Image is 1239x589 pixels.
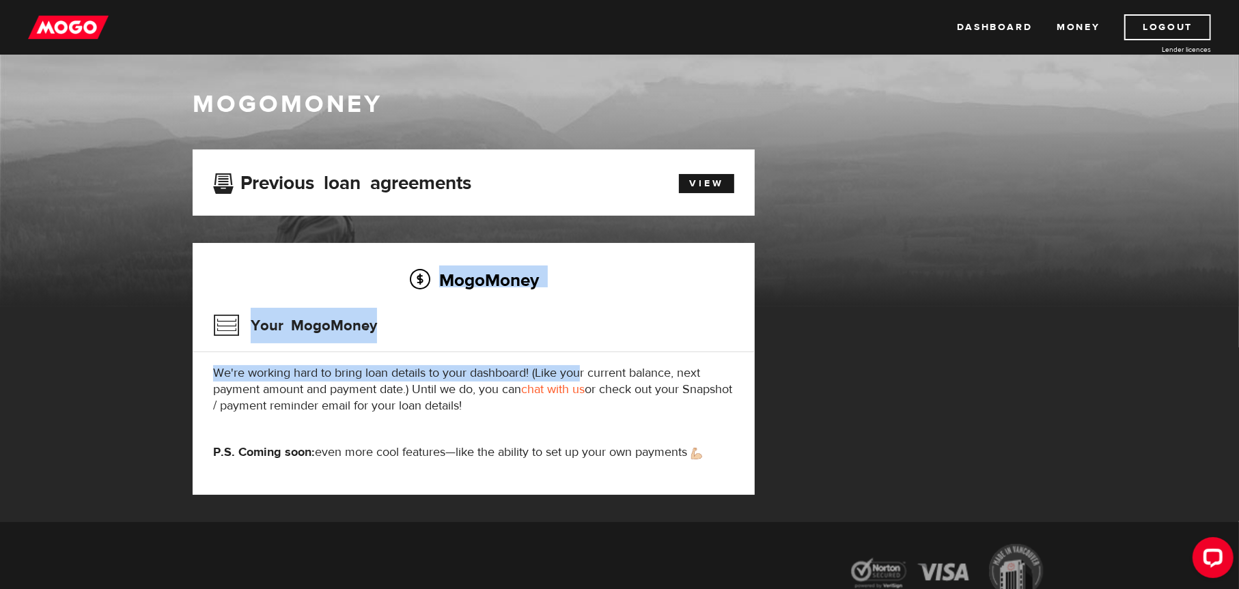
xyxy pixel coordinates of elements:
a: Money [1057,14,1100,40]
a: Lender licences [1109,44,1211,55]
a: Logout [1124,14,1211,40]
p: even more cool features—like the ability to set up your own payments [213,444,734,461]
p: We're working hard to bring loan details to your dashboard! (Like your current balance, next paym... [213,365,734,414]
h1: MogoMoney [193,90,1046,119]
iframe: LiveChat chat widget [1182,532,1239,589]
img: mogo_logo-11ee424be714fa7cbb0f0f49df9e16ec.png [28,14,109,40]
a: Dashboard [957,14,1032,40]
h3: Previous loan agreements [213,172,471,190]
h2: MogoMoney [213,265,734,294]
a: chat with us [521,382,585,397]
h3: Your MogoMoney [213,308,377,343]
a: View [679,174,734,193]
strong: P.S. Coming soon: [213,444,315,460]
img: strong arm emoji [691,448,702,459]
